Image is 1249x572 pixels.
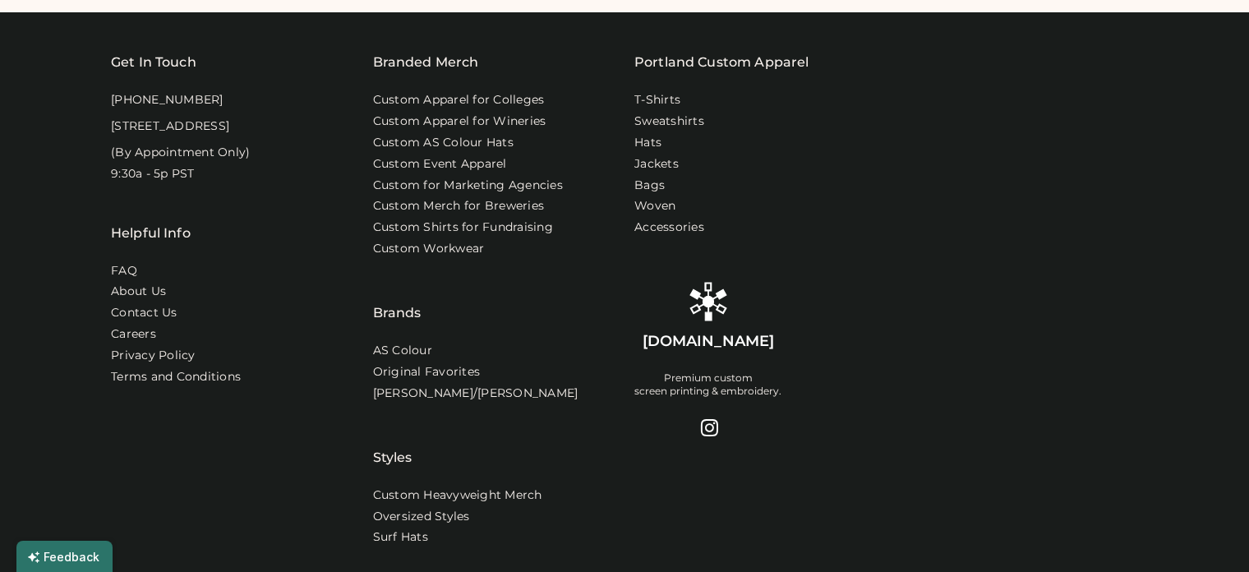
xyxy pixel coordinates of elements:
[634,156,679,173] a: Jackets
[111,305,177,321] a: Contact Us
[111,145,250,161] div: (By Appointment Only)
[689,282,728,321] img: Rendered Logo - Screens
[373,407,412,468] div: Styles
[111,53,196,72] div: Get In Touch
[373,509,470,525] a: Oversized Styles
[111,263,137,279] a: FAQ
[634,135,661,151] a: Hats
[373,364,481,381] a: Original Favorites
[373,241,485,257] a: Custom Workwear
[373,178,563,194] a: Custom for Marketing Agencies
[634,92,680,108] a: T-Shirts
[634,178,665,194] a: Bags
[111,326,156,343] a: Careers
[111,348,196,364] a: Privacy Policy
[634,371,781,398] div: Premium custom screen printing & embroidery.
[111,284,166,300] a: About Us
[373,53,479,72] div: Branded Merch
[373,113,546,130] a: Custom Apparel for Wineries
[634,53,809,72] a: Portland Custom Apparel
[373,529,428,546] a: Surf Hats
[111,92,224,108] div: [PHONE_NUMBER]
[111,369,241,385] div: Terms and Conditions
[643,331,774,352] div: [DOMAIN_NAME]
[373,198,545,214] a: Custom Merch for Breweries
[373,219,553,236] a: Custom Shirts for Fundraising
[373,156,507,173] a: Custom Event Apparel
[111,166,195,182] div: 9:30a - 5p PST
[111,224,191,243] div: Helpful Info
[111,118,229,135] div: [STREET_ADDRESS]
[373,343,432,359] a: AS Colour
[634,113,704,130] a: Sweatshirts
[373,262,422,323] div: Brands
[634,219,704,236] a: Accessories
[373,92,545,108] a: Custom Apparel for Colleges
[634,198,675,214] a: Woven
[373,385,578,402] a: [PERSON_NAME]/[PERSON_NAME]
[373,135,514,151] a: Custom AS Colour Hats
[373,487,542,504] a: Custom Heavyweight Merch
